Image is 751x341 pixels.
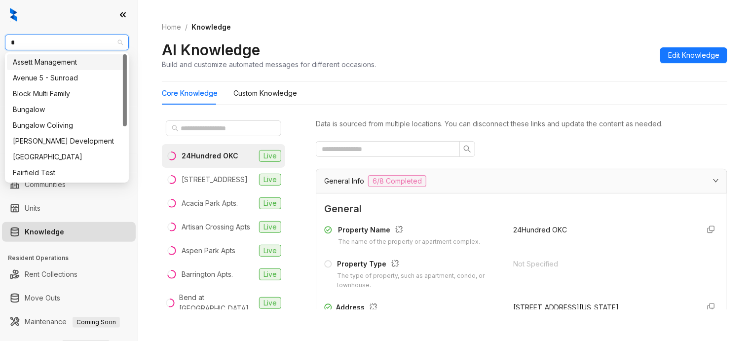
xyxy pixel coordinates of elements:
div: Block Multi Family [7,86,127,102]
div: Assett Management [13,57,121,68]
span: Live [259,150,281,162]
div: Build and customize automated messages for different occasions. [162,59,376,70]
h2: AI Knowledge [162,40,260,59]
span: General Info [324,176,364,187]
div: Fairfield [7,149,127,165]
span: search [172,125,179,132]
div: [GEOGRAPHIC_DATA] [13,152,121,162]
li: Rent Collections [2,265,136,284]
div: Property Name [338,225,480,237]
div: Address [336,302,502,315]
span: Coming Soon [73,317,120,328]
a: Home [160,22,183,33]
li: Knowledge [2,222,136,242]
li: Leads [2,66,136,86]
div: Assett Management [7,54,127,70]
div: Avenue 5 - Sunroad [7,70,127,86]
div: Bungalow [7,102,127,117]
img: logo [10,8,17,22]
span: 6/8 Completed [368,175,426,187]
span: Knowledge [191,23,231,31]
span: Live [259,174,281,186]
span: Live [259,197,281,209]
li: Leasing [2,109,136,128]
li: Move Outs [2,288,136,308]
div: Custom Knowledge [233,88,297,99]
div: [STREET_ADDRESS] [182,174,248,185]
li: Collections [2,132,136,152]
span: Live [259,297,281,309]
div: Bungalow [13,104,121,115]
div: Aspen Park Apts [182,245,235,256]
div: Data is sourced from multiple locations. You can disconnect these links and update the content as... [316,118,727,129]
div: [STREET_ADDRESS][US_STATE] [514,302,691,313]
div: Acacia Park Apts. [182,198,238,209]
span: 24Hundred OKC [514,226,567,234]
a: Communities [25,175,66,194]
li: Units [2,198,136,218]
span: Edit Knowledge [668,50,719,61]
a: Knowledge [25,222,64,242]
div: Bungalow Coliving [13,120,121,131]
div: The type of property, such as apartment, condo, or townhouse. [337,271,502,290]
span: Live [259,245,281,257]
div: Avenue 5 - Sunroad [13,73,121,83]
span: expanded [713,178,719,184]
div: [PERSON_NAME] Development [13,136,121,147]
a: Move Outs [25,288,60,308]
div: The name of the property or apartment complex. [338,237,480,247]
div: 24Hundred OKC [182,151,238,161]
li: / [185,22,188,33]
span: search [463,145,471,153]
div: Bend at [GEOGRAPHIC_DATA] [179,292,255,314]
div: Block Multi Family [13,88,121,99]
div: Fairfield Test [7,165,127,181]
div: Not Specified [514,259,691,269]
span: General [324,201,719,217]
h3: Resident Operations [8,254,138,263]
div: Artisan Crossing Apts [182,222,250,232]
div: Fairfield Test [13,167,121,178]
div: Core Knowledge [162,88,218,99]
span: Live [259,221,281,233]
div: Barrington Apts. [182,269,233,280]
li: Communities [2,175,136,194]
li: Maintenance [2,312,136,332]
button: Edit Knowledge [660,47,727,63]
a: Units [25,198,40,218]
div: General Info6/8 Completed [316,169,727,193]
a: Rent Collections [25,265,77,284]
div: Property Type [337,259,502,271]
span: Live [259,268,281,280]
div: Davis Development [7,133,127,149]
div: Bungalow Coliving [7,117,127,133]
